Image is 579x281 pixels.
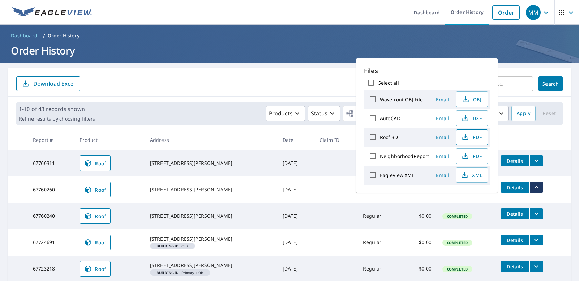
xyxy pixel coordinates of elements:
button: detailsBtn-67724691 [501,235,529,245]
button: Email [432,151,453,161]
label: Wavefront OBJ File [380,96,423,103]
label: AutoCAD [380,115,400,122]
label: Roof 3D [380,134,398,140]
button: Orgs1 [343,106,404,121]
nav: breadcrumb [8,30,571,41]
td: Regular [358,203,400,229]
span: XML [460,171,482,179]
span: Email [434,115,451,122]
a: Roof [80,261,111,277]
button: DXF [456,110,488,126]
span: PDF [460,152,482,160]
button: filesDropdownBtn-67760311 [529,155,543,166]
p: Products [269,109,293,117]
button: PDF [456,129,488,145]
th: Product [74,130,145,150]
td: 67760260 [27,176,74,203]
a: Roof [80,155,111,171]
button: Apply [511,106,536,121]
a: Order [492,5,520,20]
span: Primary + OB [153,271,208,274]
td: $0.00 [400,203,436,229]
span: PDF [460,133,482,141]
span: Details [505,211,525,217]
td: $0.00 [400,229,436,256]
button: Email [432,94,453,105]
td: [DATE] [277,150,314,176]
img: EV Logo [12,7,92,18]
span: Completed [443,267,472,272]
span: Details [505,237,525,243]
div: [STREET_ADDRESS][PERSON_NAME] [150,236,272,242]
span: Dashboard [11,32,38,39]
span: Email [434,172,451,178]
span: Orgs [346,109,368,118]
em: Building ID [157,271,179,274]
td: Regular [358,229,400,256]
div: [STREET_ADDRESS][PERSON_NAME] [150,262,272,269]
th: Address [145,130,277,150]
button: detailsBtn-67760260 [501,182,529,193]
td: 67724691 [27,229,74,256]
label: Select all [378,80,399,86]
button: OBJ [456,91,488,107]
button: filesDropdownBtn-67760260 [529,182,543,193]
p: 1-10 of 43 records shown [19,105,95,113]
p: Files [364,66,490,75]
th: Claim ID [314,130,358,150]
h1: Order History [8,44,571,58]
td: 67760240 [27,203,74,229]
span: Roof [84,265,106,273]
label: NeighborhoodReport [380,153,429,159]
span: Search [544,81,557,87]
span: Details [505,158,525,164]
span: Completed [443,214,472,219]
button: filesDropdownBtn-67760240 [529,208,543,219]
li: / [43,31,45,40]
button: filesDropdownBtn-67724691 [529,235,543,245]
div: MM [526,5,541,20]
span: Roof [84,159,106,167]
button: Search [538,76,563,91]
a: Roof [80,208,111,224]
a: Roof [80,182,111,197]
a: Roof [80,235,111,250]
div: [STREET_ADDRESS][PERSON_NAME] [150,213,272,219]
button: Email [432,170,453,180]
label: EagleView XML [380,172,414,178]
div: [STREET_ADDRESS][PERSON_NAME] [150,160,272,167]
button: Email [432,113,453,124]
div: [STREET_ADDRESS][PERSON_NAME] [150,186,272,193]
span: Email [434,96,451,103]
span: OBs [153,244,192,248]
span: Roof [84,186,106,194]
td: [DATE] [277,229,314,256]
button: XML [456,167,488,183]
button: Download Excel [16,76,80,91]
span: Roof [84,238,106,246]
span: DXF [460,114,482,122]
button: PDF [456,148,488,164]
span: OBJ [460,95,482,103]
span: Completed [443,240,472,245]
button: detailsBtn-67723218 [501,261,529,272]
span: Email [434,153,451,159]
button: filesDropdownBtn-67723218 [529,261,543,272]
th: Date [277,130,314,150]
p: Order History [48,32,80,39]
button: Email [432,132,453,143]
span: Details [505,263,525,270]
em: Building ID [157,244,179,248]
span: Email [434,134,451,140]
td: [DATE] [277,203,314,229]
button: Status [308,106,340,121]
p: Download Excel [33,80,75,87]
span: Details [505,184,525,191]
p: Refine results by choosing filters [19,116,95,122]
button: detailsBtn-67760311 [501,155,529,166]
td: [DATE] [277,176,314,203]
p: Status [311,109,327,117]
td: 67760311 [27,150,74,176]
span: Roof [84,212,106,220]
button: detailsBtn-67760240 [501,208,529,219]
